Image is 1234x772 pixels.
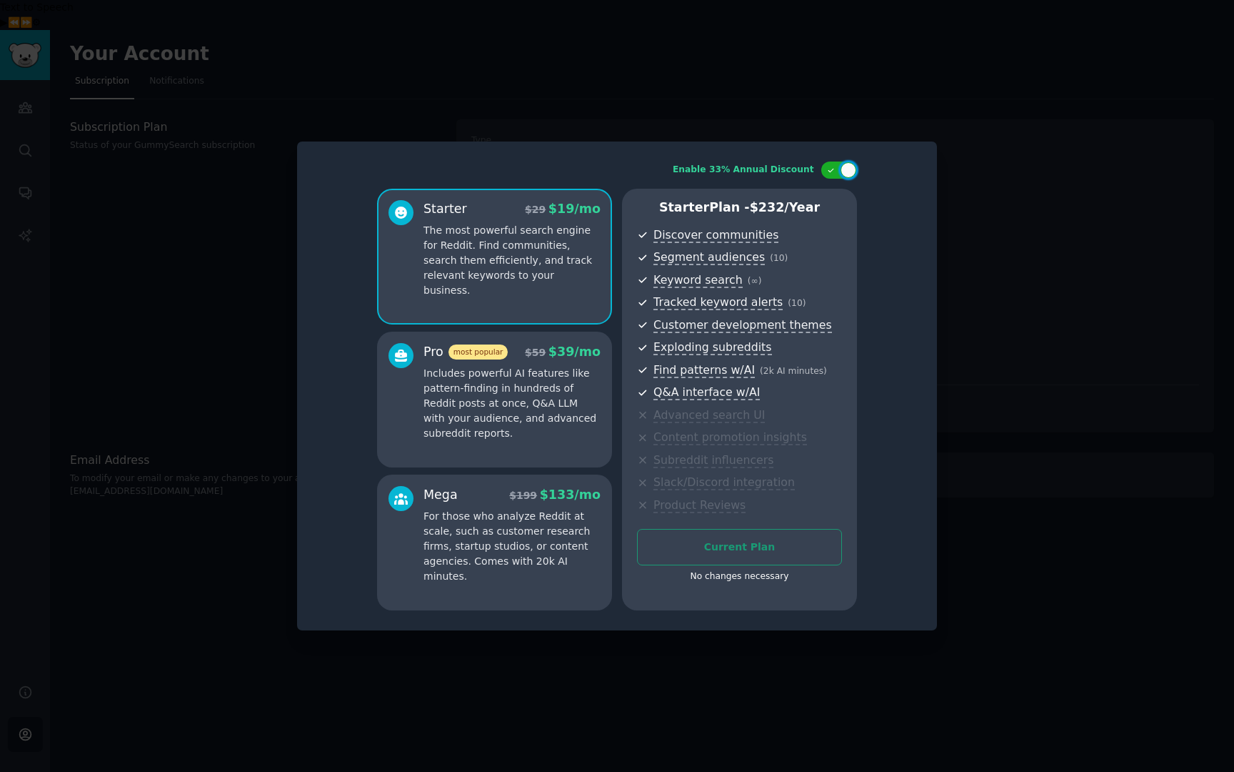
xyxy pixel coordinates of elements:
[423,486,458,504] div: Mega
[653,250,765,265] span: Segment audiences
[653,475,795,490] span: Slack/Discord integration
[423,223,601,298] p: The most powerful search engine for Reddit. Find communities, search them efficiently, and track ...
[423,366,601,441] p: Includes powerful AI features like pattern-finding in hundreds of Reddit posts at once, Q&A LLM w...
[525,204,546,215] span: $ 29
[653,453,773,468] span: Subreddit influencers
[448,345,508,360] span: most popular
[637,199,842,217] p: Starter Plan -
[540,488,601,502] span: $ 133 /mo
[653,340,771,355] span: Exploding subreddits
[653,498,746,513] span: Product Reviews
[788,298,806,308] span: ( 10 )
[653,385,760,400] span: Q&A interface w/AI
[653,228,778,243] span: Discover communities
[653,295,783,310] span: Tracked keyword alerts
[423,509,601,584] p: For those who analyze Reddit at scale, such as customer research firms, startup studios, or conte...
[548,345,601,359] span: $ 39 /mo
[673,164,814,177] div: Enable 33% Annual Discount
[653,430,807,445] span: Content promotion insights
[637,570,842,583] div: No changes necessary
[423,343,508,361] div: Pro
[653,408,765,423] span: Advanced search UI
[423,200,467,218] div: Starter
[653,363,755,378] span: Find patterns w/AI
[748,276,762,286] span: ( ∞ )
[770,253,788,263] span: ( 10 )
[509,490,537,501] span: $ 199
[525,347,546,358] span: $ 59
[653,318,832,333] span: Customer development themes
[750,200,820,214] span: $ 232 /year
[653,273,743,288] span: Keyword search
[760,366,827,376] span: ( 2k AI minutes )
[548,202,601,216] span: $ 19 /mo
